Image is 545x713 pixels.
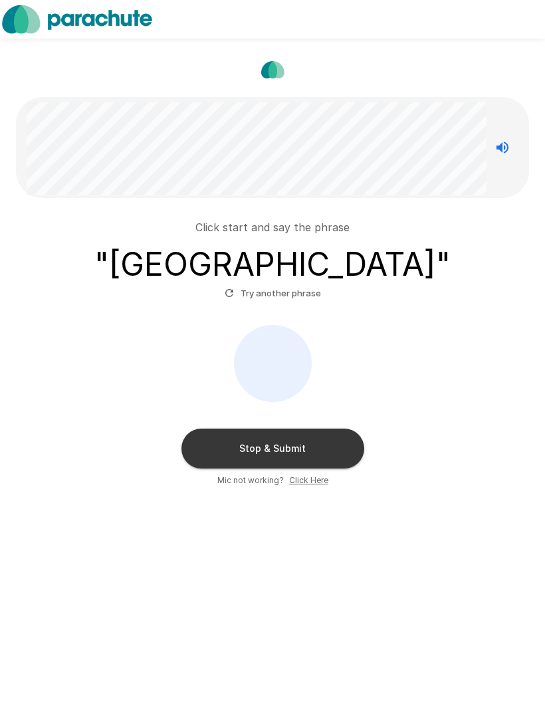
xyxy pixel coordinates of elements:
h3: " [GEOGRAPHIC_DATA] " [94,246,451,283]
img: parachute_avatar.png [256,53,289,86]
button: Stop reading questions aloud [489,134,516,161]
p: Click start and say the phrase [195,219,350,235]
u: Click Here [289,475,328,485]
button: Stop & Submit [181,429,364,468]
span: Mic not working? [217,474,284,487]
button: Try another phrase [221,283,324,304]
